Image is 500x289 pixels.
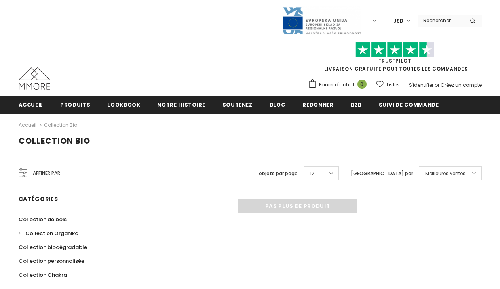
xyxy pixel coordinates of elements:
span: Collection biodégradable [19,243,87,251]
a: Collection Chakra [19,268,67,282]
a: Collection Bio [44,122,77,128]
span: soutenez [222,101,253,109]
span: Collection Chakra [19,271,67,279]
a: Panier d'achat 0 [308,79,371,91]
span: Panier d'achat [319,81,354,89]
span: Catégories [19,195,58,203]
label: objets par page [259,170,298,178]
a: Collection Organika [19,226,78,240]
span: USD [393,17,403,25]
span: Produits [60,101,90,109]
a: soutenez [222,96,253,113]
img: Cas MMORE [19,67,50,90]
a: Redonner [302,96,333,113]
span: Redonner [302,101,333,109]
a: Lookbook [107,96,140,113]
span: Collection Organika [25,230,78,237]
span: Accueil [19,101,44,109]
img: Faites confiance aux étoiles pilotes [355,42,434,57]
a: Créez un compte [441,82,482,88]
span: Meilleures ventes [425,170,466,178]
a: S'identifier [409,82,433,88]
a: Javni Razpis [282,17,361,24]
span: 0 [357,80,367,89]
span: Collection personnalisée [19,257,84,265]
span: Collection Bio [19,135,90,146]
span: Affiner par [33,169,60,178]
span: Listes [387,81,400,89]
a: B2B [351,96,362,113]
span: Blog [270,101,286,109]
span: B2B [351,101,362,109]
input: Search Site [418,15,464,26]
span: 12 [310,170,314,178]
a: Collection de bois [19,212,67,226]
a: Notre histoire [157,96,205,113]
a: Produits [60,96,90,113]
img: Javni Razpis [282,6,361,35]
a: Accueil [19,96,44,113]
span: Collection de bois [19,216,67,223]
span: or [435,82,439,88]
a: Listes [376,78,400,92]
span: Lookbook [107,101,140,109]
span: Notre histoire [157,101,205,109]
a: Accueil [19,121,36,130]
span: Suivi de commande [379,101,439,109]
a: Blog [270,96,286,113]
a: Collection personnalisée [19,254,84,268]
a: Suivi de commande [379,96,439,113]
a: Collection biodégradable [19,240,87,254]
span: LIVRAISON GRATUITE POUR TOUTES LES COMMANDES [308,46,482,72]
label: [GEOGRAPHIC_DATA] par [351,170,413,178]
a: TrustPilot [378,57,411,64]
